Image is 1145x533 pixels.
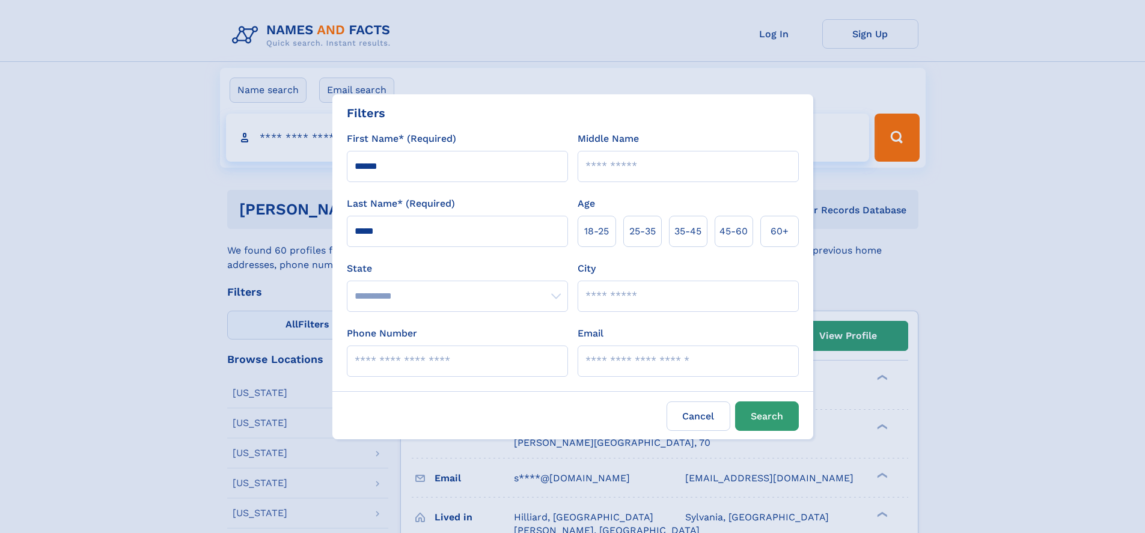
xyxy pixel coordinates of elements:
[347,132,456,146] label: First Name* (Required)
[578,132,639,146] label: Middle Name
[347,261,568,276] label: State
[347,196,455,211] label: Last Name* (Required)
[584,224,609,239] span: 18‑25
[719,224,748,239] span: 45‑60
[578,196,595,211] label: Age
[578,261,596,276] label: City
[735,401,799,431] button: Search
[347,104,385,122] div: Filters
[674,224,701,239] span: 35‑45
[771,224,789,239] span: 60+
[578,326,603,341] label: Email
[629,224,656,239] span: 25‑35
[667,401,730,431] label: Cancel
[347,326,417,341] label: Phone Number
